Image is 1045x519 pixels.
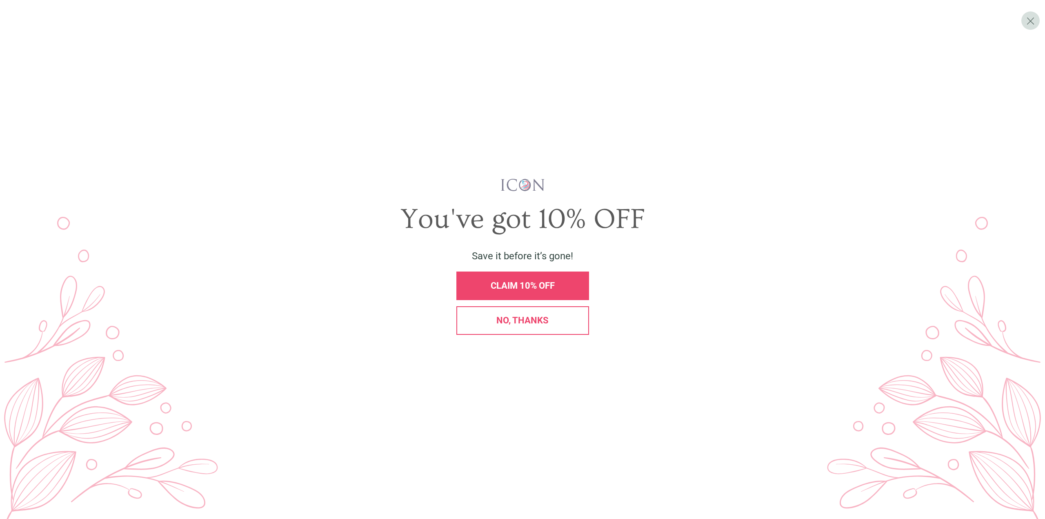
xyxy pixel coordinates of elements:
span: Save it before it’s gone! [472,250,573,262]
span: No, thanks [496,315,549,325]
span: X [1026,15,1035,27]
img: iconwallstickersl_1754656298800.png [500,178,546,192]
span: You've got 10% OFF [400,203,645,235]
span: CLAIM 10% OFF [491,281,555,291]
